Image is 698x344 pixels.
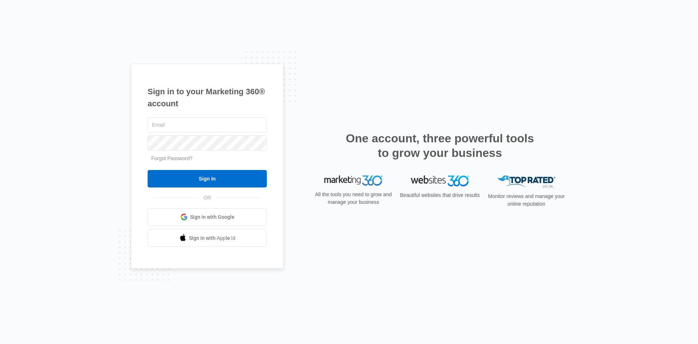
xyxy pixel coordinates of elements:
[148,208,267,226] a: Sign in with Google
[189,234,236,242] span: Sign in with Apple Id
[198,194,216,202] span: OR
[411,175,469,186] img: Websites 360
[324,175,382,186] img: Marketing 360
[148,229,267,247] a: Sign in with Apple Id
[344,131,536,160] h2: One account, three powerful tools to grow your business
[148,170,267,187] input: Sign In
[151,155,193,161] a: Forgot Password?
[399,191,481,199] p: Beautiful websites that drive results
[497,175,555,187] img: Top Rated Local
[190,213,234,221] span: Sign in with Google
[148,86,267,110] h1: Sign in to your Marketing 360® account
[148,117,267,133] input: Email
[486,193,567,208] p: Monitor reviews and manage your online reputation
[313,191,394,206] p: All the tools you need to grow and manage your business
